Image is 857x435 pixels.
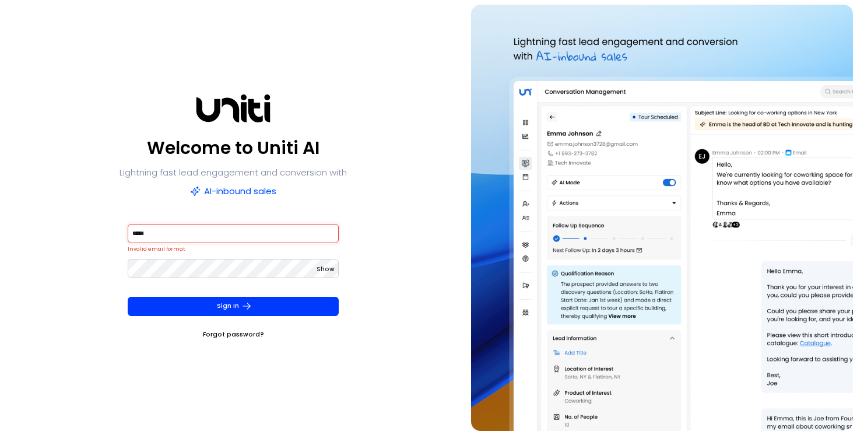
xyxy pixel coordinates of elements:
[471,5,853,431] img: auth-hero.png
[128,245,185,252] span: Invalid email format
[203,329,264,341] a: Forgot password?
[128,297,339,316] button: Sign In
[190,183,276,199] p: AI-inbound sales
[317,264,335,275] button: Show
[120,164,347,181] p: Lightning fast lead engagement and conversion with
[317,265,335,273] span: Show
[147,134,319,162] p: Welcome to Uniti AI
